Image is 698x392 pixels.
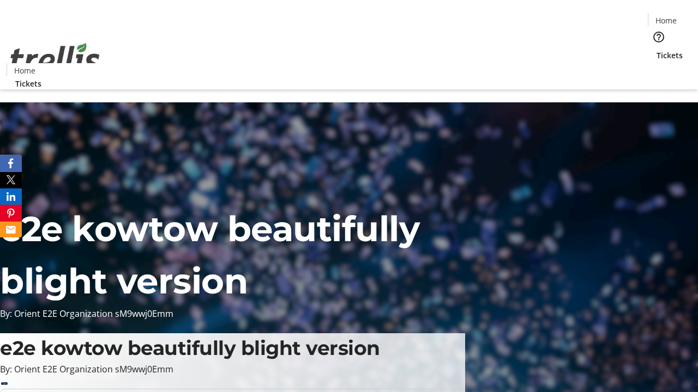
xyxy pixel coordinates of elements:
[14,65,35,76] span: Home
[15,78,41,89] span: Tickets
[7,65,42,76] a: Home
[657,50,683,61] span: Tickets
[648,50,691,61] a: Tickets
[648,15,683,26] a: Home
[7,31,104,85] img: Orient E2E Organization sM9wwj0Emm's Logo
[648,26,670,48] button: Help
[648,61,670,83] button: Cart
[655,15,677,26] span: Home
[7,78,50,89] a: Tickets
